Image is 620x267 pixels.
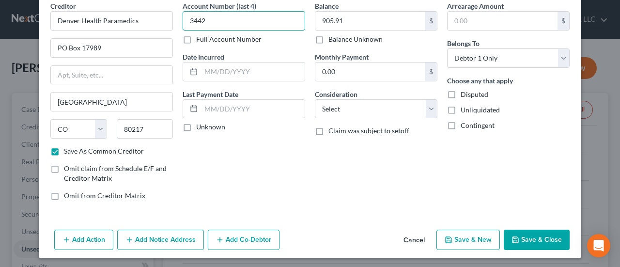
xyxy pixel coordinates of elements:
label: Choose any that apply [447,76,513,86]
input: Search creditor by name... [50,11,173,31]
button: Save & Close [504,230,570,250]
input: MM/DD/YYYY [201,100,305,118]
button: Cancel [396,231,433,250]
button: Add Co-Debtor [208,230,279,250]
label: Arrearage Amount [447,1,504,11]
label: Monthly Payment [315,52,369,62]
div: $ [425,63,437,81]
span: Claim was subject to setoff [328,126,409,135]
div: $ [425,12,437,30]
div: Open Intercom Messenger [587,234,610,257]
label: Consideration [315,89,357,99]
label: Balance Unknown [328,34,383,44]
label: Date Incurred [183,52,224,62]
span: Contingent [461,121,495,129]
label: Balance [315,1,339,11]
span: Creditor [50,2,76,10]
label: Account Number (last 4) [183,1,256,11]
span: Unliquidated [461,106,500,114]
input: 0.00 [315,63,425,81]
input: XXXX [183,11,305,31]
button: Add Action [54,230,113,250]
input: Enter city... [51,93,172,111]
label: Full Account Number [196,34,262,44]
label: Unknown [196,122,225,132]
input: Enter zip... [117,119,173,139]
input: Apt, Suite, etc... [51,66,172,84]
span: Omit claim from Schedule E/F and Creditor Matrix [64,164,167,182]
span: Omit from Creditor Matrix [64,191,145,200]
input: 0.00 [315,12,425,30]
label: Save As Common Creditor [64,146,144,156]
span: Disputed [461,90,488,98]
input: MM/DD/YYYY [201,63,305,81]
input: Enter address... [51,39,172,57]
span: Belongs To [447,39,480,47]
button: Save & New [436,230,500,250]
input: 0.00 [448,12,558,30]
label: Last Payment Date [183,89,238,99]
div: $ [558,12,569,30]
button: Add Notice Address [117,230,204,250]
